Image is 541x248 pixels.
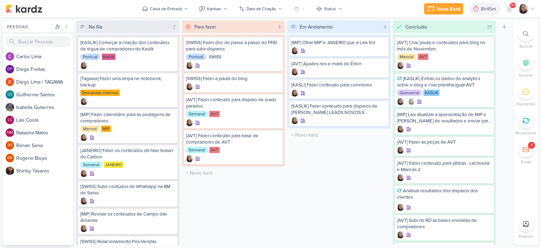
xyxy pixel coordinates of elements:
div: [SWISS] Fazer doc de passo a passo do FFID para subir disparos [186,40,281,52]
img: Diego Lima | TAGAWA [6,78,14,86]
div: Criador(a): Sharlene Khoury [186,155,193,162]
img: Sharlene Khoury [397,174,404,181]
img: Sharlene Khoury [291,68,298,75]
img: Sharlene Khoury [186,155,193,162]
div: 8h45m [481,5,498,13]
p: Arquivo [518,233,533,240]
img: Sharlene Khoury [397,231,404,238]
div: D i e g o L i m a | T A G A W A [16,78,73,86]
div: [AVT] Subi no RD as bases enviadas de compradores [397,217,492,230]
div: [JANEIRO] Fazer os conteúdos da fase teaser do Carbon [80,147,175,160]
img: Shirley Tavares [6,167,14,175]
div: [MIP] Olhar MIP e JANEIRO que a Lais fez [291,40,386,46]
p: Email [521,159,531,165]
p: Recorrente [515,130,536,136]
img: Sharlene Khoury [186,119,193,126]
div: Diego Freitas [6,65,14,73]
div: [SWISS] Relacionamento Pós-Vendas [80,238,175,245]
div: [AVT] Fazer conteudo para jatibás , cachoeira e Mancás 2 [397,160,492,173]
div: Criador(a): Sharlene Khoury [80,198,87,205]
p: Pendente [517,101,535,107]
p: NM [7,131,13,135]
div: Criador(a): Sharlene Khoury [186,62,193,69]
div: [MIP] Lais atualizar a apresentação de MIP e Janeior de resultados e enviar para o Gustavo e Marcos [397,111,492,124]
div: Criador(a): Sharlene Khoury [397,126,404,133]
p: RS [8,144,12,147]
div: Pessoas [6,24,54,30]
div: [SWISS] Fazer a pauta do blog [186,75,281,82]
div: Criador(a): Sharlene Khoury [80,170,87,177]
div: [MIP] Revisar os conteudos de Campo das Aroeiras [80,211,175,224]
div: Mensal [397,54,416,60]
img: Sharlene Khoury [397,204,404,211]
input: + Novo kard [183,168,284,178]
img: Sharlene Khoury [397,126,404,133]
p: LC [8,118,12,122]
div: S h i r l e y T a v a r e s [16,167,73,175]
div: [MIP] Fazer calendário para as postagens de compradores [80,111,175,124]
div: JANEIRO [104,162,123,168]
div: Criador(a): Sharlene Khoury [80,225,87,232]
div: Demandas internas [80,90,120,96]
div: 1 [531,143,532,148]
div: [AVT] Ajustes nos e-mails do Éden [291,61,386,67]
div: 7 [170,23,178,31]
button: Novo Kard [424,3,463,14]
img: Carlos Lima [6,52,14,61]
img: Sharlene Khoury [291,47,298,54]
span: 9+ [511,2,515,8]
div: Rogerio Bispo [6,154,14,162]
img: Sharlene Khoury [408,98,415,105]
div: Quinzenal [397,90,422,96]
div: Kaslik [102,54,116,60]
div: Natasha Matos [6,128,14,137]
li: Ctrl + F [514,26,538,49]
p: Buscar [520,43,533,49]
p: DF [7,67,12,71]
div: [KASLIK] Fazer cpnteudo para disparos de Kaslik LEADS NOVOS E ANTIGOS [291,103,386,116]
div: Pontual [80,54,100,60]
div: AVT [209,147,220,153]
div: [AVT] Fazer as peças de AVT [397,139,492,145]
div: Criador(a): Sharlene Khoury [291,47,298,54]
div: Guilherme Santos [6,90,14,99]
img: kardz.app [6,5,42,13]
div: Mensal [80,126,100,132]
div: 4 [381,23,389,31]
p: RB [7,156,12,160]
div: Renan Sena [6,141,14,150]
img: Sharlene Khoury [397,147,404,154]
div: Criador(a): Sharlene Khoury [397,204,404,211]
div: Semanal [80,162,102,168]
img: Sharlene Khoury [80,62,87,69]
div: Criador(a): Sharlene Khoury [291,68,298,75]
input: Buscar Pessoas [6,36,70,47]
div: Pontual [186,54,206,60]
div: Criador(a): Sharlene Khoury [291,117,298,124]
p: Grupos [519,72,533,78]
div: KASLIK [423,90,440,96]
div: [AVT] Fazer conteúdo para disparo de leads parados [186,97,281,109]
div: AVT [209,111,220,117]
div: Semanal [186,147,208,153]
img: Sharlene Khoury [397,98,404,105]
div: L a í s C o s t a [16,116,73,124]
div: Criador(a): Sharlene Khoury [186,83,193,90]
div: C a r l o s L i m a [16,53,73,60]
img: Sharlene Khoury [291,90,298,97]
div: [KASLIK] Extrair os dados do analytics sobre o blog e criar planilha igual AVT [397,75,492,88]
p: GS [7,93,12,97]
img: Sharlene Khoury [186,62,193,69]
div: [AVT] Fazer conteúdo para base de compradores de AVT [186,133,281,145]
img: Sharlene Khoury [518,4,528,14]
div: [SWISS] Subir contúdos de Whatsapp na BM de Swiss [80,183,175,196]
div: N a t a s h a M a t o s [16,129,73,137]
div: [KASLIK] Começar a criação dos conteúdos da régua de compradores de Kaslik [80,40,175,52]
img: Sharlene Khoury [80,225,87,232]
div: Criador(a): Sharlene Khoury [397,62,404,69]
div: Criador(a): Sharlene Khoury [80,98,87,105]
input: + Novo kard [288,130,389,140]
div: [AVT] Criar pauta e conteúdos para blog no mês de Novembro [397,40,492,52]
img: Sharlene Khoury [80,198,87,205]
div: AVT [418,54,428,60]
